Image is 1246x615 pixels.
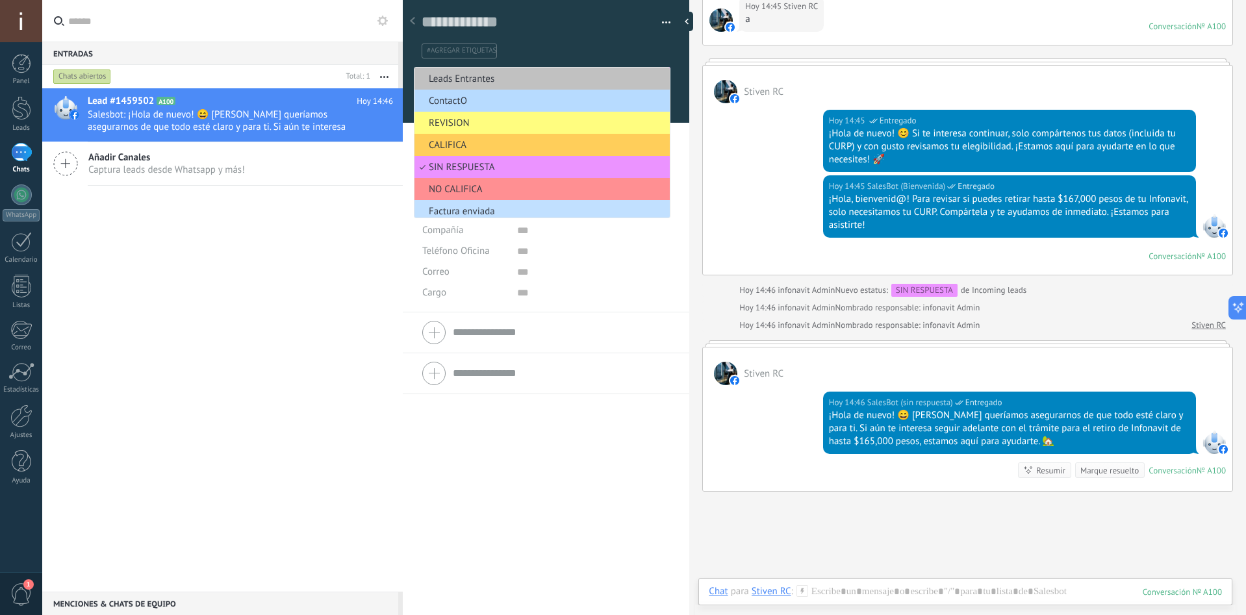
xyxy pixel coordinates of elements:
[23,579,34,590] span: 1
[3,344,40,352] div: Correo
[3,477,40,485] div: Ayuda
[3,301,40,310] div: Listas
[422,220,507,241] div: Compañía
[414,183,666,195] span: NO CALIFICA
[778,302,835,313] span: infonavit Admin
[829,114,867,127] div: Hoy 14:45
[157,97,175,105] span: A100
[867,180,946,193] span: SalesBot (Bienvenida)
[1149,251,1197,262] div: Conversación
[427,46,496,55] span: #agregar etiquetas
[422,288,446,297] span: Cargo
[1197,251,1226,262] div: № A100
[1219,229,1228,238] img: facebook-sm.svg
[1036,464,1065,477] div: Resumir
[744,368,783,380] span: Stiven RC
[714,80,737,103] span: Stiven RC
[739,301,980,314] div: Nombrado responsable: infonavit Admin
[829,396,867,409] div: Hoy 14:46
[791,585,793,598] span: :
[3,124,40,132] div: Leads
[1197,21,1226,32] div: № A100
[730,376,739,385] img: facebook-sm.svg
[1202,431,1226,454] span: SalesBot
[3,77,40,86] div: Panel
[422,282,507,303] div: Cargo
[680,12,693,31] div: Ocultar
[42,42,398,65] div: Entradas
[829,180,867,193] div: Hoy 14:45
[42,592,398,615] div: Menciones & Chats de equipo
[752,585,791,597] div: Stiven RC
[709,8,733,32] span: Stiven RC
[1149,465,1197,476] div: Conversación
[3,256,40,264] div: Calendario
[42,88,403,142] a: Lead #1459502 A100 Hoy 14:46 Salesbot: ¡Hola de nuevo! 😄 [PERSON_NAME] queríamos asegurarnos de q...
[3,386,40,394] div: Estadísticas
[70,110,79,119] img: facebook-sm.svg
[1191,319,1226,332] a: Stiven RC
[357,95,393,108] span: Hoy 14:46
[726,23,735,32] img: facebook-sm.svg
[88,164,245,176] span: Captura leads desde Whatsapp y más!
[422,262,450,282] button: Correo
[745,13,818,26] div: a
[739,319,778,332] div: Hoy 14:46
[891,284,958,297] div: SIN RESPUESTA
[1197,465,1226,476] div: № A100
[422,241,490,262] button: Teléfono Oficina
[739,301,778,314] div: Hoy 14:46
[829,409,1190,448] div: ¡Hola de nuevo! 😄 [PERSON_NAME] queríamos asegurarnos de que todo esté claro y para ti. Si aún te...
[88,95,154,108] span: Lead #1459502
[731,585,749,598] span: para
[1080,464,1139,477] div: Marque resuelto
[88,151,245,164] span: Añadir Canales
[714,362,737,385] span: Stiven RC
[3,209,40,221] div: WhatsApp
[53,69,111,84] div: Chats abiertos
[370,65,398,88] button: Más
[88,108,368,133] span: Salesbot: ¡Hola de nuevo! 😄 [PERSON_NAME] queríamos asegurarnos de que todo esté claro y para ti....
[414,205,666,218] span: Factura enviada
[414,95,666,107] span: ContactO
[835,284,1026,297] div: de Incoming leads
[1149,21,1197,32] div: Conversación
[829,193,1190,232] div: ¡Hola, bienvenid@! Para revisar si puedes retirar hasta $167,000 pesos de tu Infonavit, solo nece...
[739,284,778,297] div: Hoy 14:46
[739,319,980,332] div: Nombrado responsable: infonavit Admin
[1202,214,1226,238] span: SalesBot
[880,114,917,127] span: Entregado
[829,127,1190,166] div: ¡Hola de nuevo! 😊 Si te interesa continuar, solo compártenos tus datos (incluida tu CURP) y con g...
[341,70,370,83] div: Total: 1
[867,396,953,409] span: SalesBot (sin respuesta)
[965,396,1002,409] span: Entregado
[778,284,835,295] span: infonavit Admin
[3,166,40,174] div: Chats
[1219,445,1228,454] img: facebook-sm.svg
[422,266,450,278] span: Correo
[744,86,783,98] span: Stiven RC
[414,139,666,151] span: CALIFICA
[778,320,835,331] span: infonavit Admin
[414,161,666,173] span: SIN RESPUESTA
[422,245,490,257] span: Teléfono Oficina
[414,117,666,129] span: REVISION
[958,180,995,193] span: Entregado
[835,284,887,297] span: Nuevo estatus:
[730,94,739,103] img: facebook-sm.svg
[3,431,40,440] div: Ajustes
[1143,586,1222,597] div: 100
[414,73,666,85] span: Leads Entrantes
